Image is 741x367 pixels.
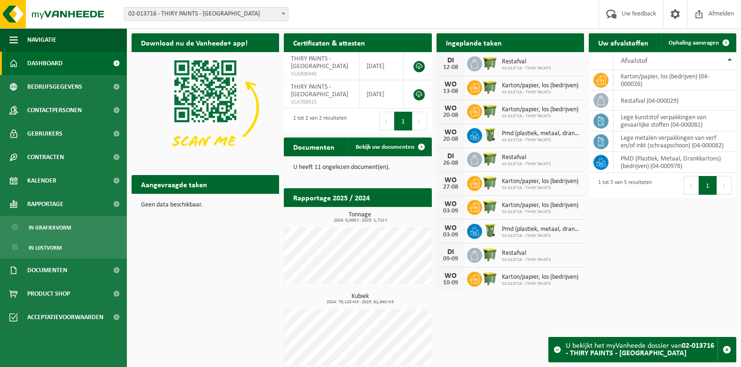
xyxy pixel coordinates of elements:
span: 02-013716 - THIRY PAINTS - BRUGGE [124,7,289,21]
div: 20-08 [441,136,460,143]
span: VLA900446 [291,70,352,78]
span: 02-013716 - THIRY PAINTS [502,66,551,71]
span: Rapportage [27,192,63,216]
img: WB-1100-HPE-GN-51 [482,103,498,119]
span: Restafval [502,58,551,66]
button: Previous [379,112,394,130]
button: Next [413,112,427,130]
a: In grafiekvorm [2,218,125,236]
span: Karton/papier, los (bedrijven) [502,202,578,209]
a: Bekijk rapportage [362,206,431,225]
img: WB-1100-HPE-GN-51 [482,79,498,95]
h2: Download nu de Vanheede+ app! [132,33,257,52]
span: 02-013716 - THIRY PAINTS [502,114,578,119]
h2: Documenten [284,138,344,156]
button: Previous [684,176,699,195]
h2: Aangevraagde taken [132,175,217,193]
img: WB-1100-HPE-GN-51 [482,199,498,214]
img: WB-0240-HPE-GN-51 [482,127,498,143]
td: lege kunststof verpakkingen van gevaarlijke stoffen (04-000081) [614,111,736,131]
span: 02-013716 - THIRY PAINTS [502,209,578,215]
span: 02-013716 - THIRY PAINTS [502,257,551,263]
h2: Rapportage 2025 / 2024 [284,188,379,206]
div: U bekijkt het myVanheede dossier van [566,337,718,362]
div: 26-08 [441,160,460,167]
td: restafval (04-000029) [614,91,736,111]
div: WO [441,81,460,88]
div: 12-08 [441,64,460,71]
img: Download de VHEPlus App [132,52,279,163]
div: 10-09 [441,280,460,286]
td: karton/papier, los (bedrijven) (04-000026) [614,70,736,91]
span: In lijstvorm [29,239,62,257]
a: Bekijk uw documenten [348,138,431,156]
span: 02-013716 - THIRY PAINTS [502,90,578,95]
span: Karton/papier, los (bedrijven) [502,106,578,114]
div: WO [441,129,460,136]
span: Bekijk uw documenten [356,144,414,150]
img: WB-1100-HPE-GN-51 [482,175,498,191]
img: WB-1100-HPE-GN-51 [482,55,498,71]
div: WO [441,105,460,112]
span: Pmd (plastiek, metaal, drankkartons) (bedrijven) [502,130,579,138]
span: Pmd (plastiek, metaal, drankkartons) (bedrijven) [502,226,579,233]
img: WB-1100-HPE-GN-51 [482,246,498,262]
div: 03-09 [441,208,460,214]
span: 2024: 0,000 t - 2025: 1,721 t [289,218,431,223]
span: In grafiekvorm [29,219,71,237]
h2: Ingeplande taken [437,33,511,52]
span: Contactpersonen [27,99,82,122]
span: 02-013716 - THIRY PAINTS [502,281,578,287]
h3: Tonnage [289,212,431,223]
button: 1 [394,112,413,130]
div: DI [441,57,460,64]
span: 02-013716 - THIRY PAINTS [502,161,551,167]
span: 02-013716 - THIRY PAINTS - BRUGGE [125,8,288,21]
span: Kalender [27,169,56,192]
span: 02-013716 - THIRY PAINTS [502,138,579,143]
div: WO [441,224,460,232]
td: PMD (Plastiek, Metaal, Drankkartons) (bedrijven) (04-000978) [614,152,736,173]
div: 09-09 [441,256,460,262]
button: 1 [699,176,717,195]
p: U heeft 11 ongelezen document(en). [293,164,422,171]
span: THIRY PAINTS - [GEOGRAPHIC_DATA] [291,84,348,98]
div: WO [441,272,460,280]
img: WB-1100-HPE-GN-51 [482,270,498,286]
div: DI [441,153,460,160]
span: Acceptatievoorwaarden [27,306,103,329]
div: 03-09 [441,232,460,238]
span: Product Shop [27,282,70,306]
div: WO [441,200,460,208]
a: In lijstvorm [2,238,125,256]
span: Ophaling aanvragen [669,40,719,46]
p: Geen data beschikbaar. [141,202,270,208]
button: Next [717,176,732,195]
span: Documenten [27,259,67,282]
img: WB-0240-HPE-GN-51 [482,222,498,238]
span: Bedrijfsgegevens [27,75,82,99]
img: WB-1100-HPE-GN-51 [482,151,498,167]
span: 02-013716 - THIRY PAINTS [502,185,578,191]
h3: Kubiek [289,293,431,305]
span: Karton/papier, los (bedrijven) [502,82,578,90]
span: Dashboard [27,52,62,75]
h2: Certificaten & attesten [284,33,374,52]
span: Afvalstof [621,57,647,65]
span: Contracten [27,145,64,169]
td: lege metalen verpakkingen van verf en/of inkt (schraapschoon) (04-000082) [614,131,736,152]
span: Restafval [502,250,551,257]
h2: Uw afvalstoffen [589,33,658,52]
span: VLA708915 [291,99,352,106]
div: 27-08 [441,184,460,191]
span: Karton/papier, los (bedrijven) [502,178,578,185]
td: [DATE] [359,80,404,108]
a: Ophaling aanvragen [661,33,735,52]
span: Karton/papier, los (bedrijven) [502,274,578,281]
div: WO [441,176,460,184]
span: Navigatie [27,28,56,52]
div: 1 tot 2 van 2 resultaten [289,111,347,131]
div: 1 tot 5 van 5 resultaten [593,175,652,196]
strong: 02-013716 - THIRY PAINTS - [GEOGRAPHIC_DATA] [566,342,714,357]
span: 02-013716 - THIRY PAINTS [502,233,579,239]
